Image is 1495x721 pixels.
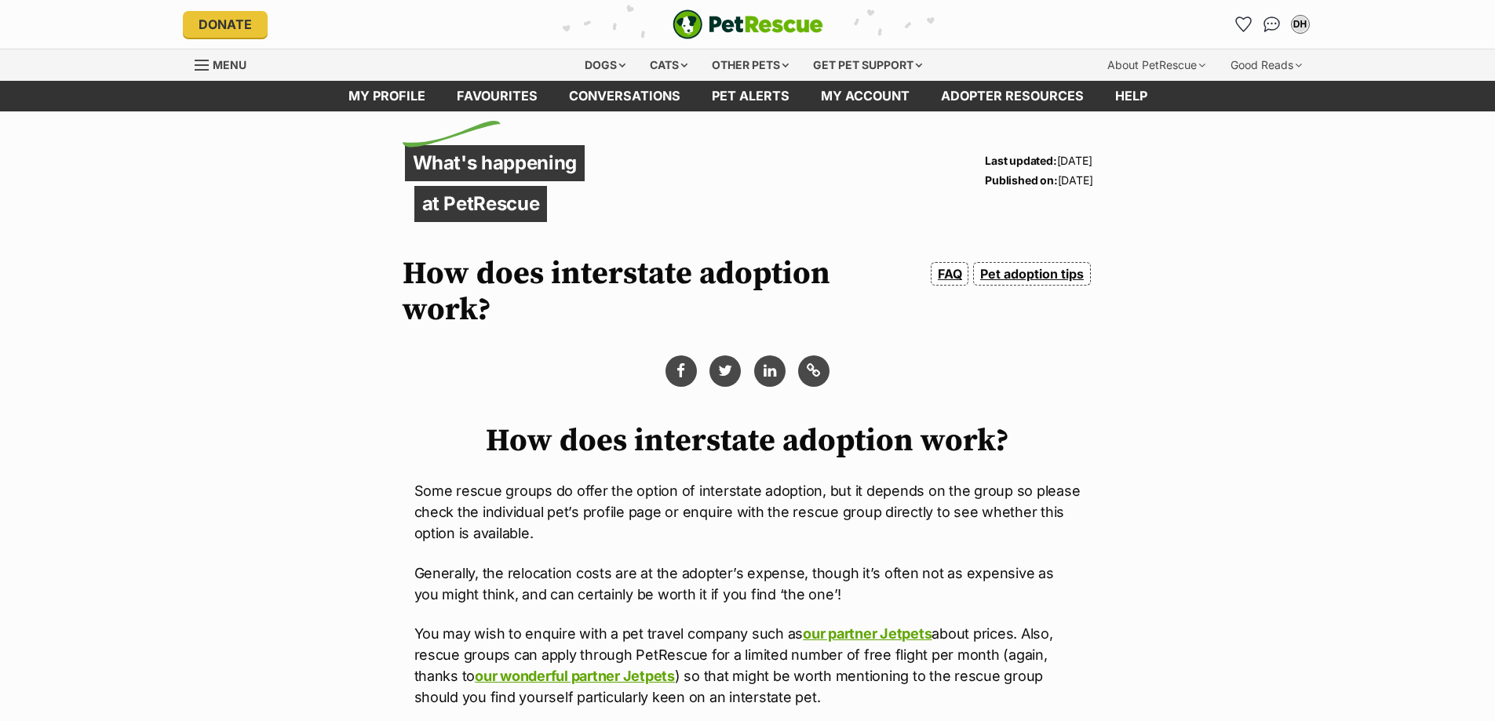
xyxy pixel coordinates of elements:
p: [DATE] [985,170,1092,190]
a: PetRescue [673,9,823,39]
ul: Account quick links [1231,12,1313,37]
a: Donate [183,11,268,38]
img: logo-e224e6f780fb5917bec1dbf3a21bbac754714ae5b6737aabdf751b685950b380.svg [673,9,823,39]
a: Share via Linkedin [754,355,786,387]
a: Menu [195,49,257,78]
p: What's happening [405,145,585,181]
a: Pet adoption tips [973,262,1090,286]
div: Dogs [574,49,636,81]
h1: How does interstate adoption work? [403,256,851,328]
div: Cats [639,49,698,81]
p: Some rescue groups do offer the option of interstate adoption, but it depends on the group so ple... [414,480,1081,544]
p: at PetRescue [414,186,548,222]
a: Share via Twitter [709,355,741,387]
a: Favourites [1231,12,1256,37]
h1: How does interstate adoption work? [414,423,1081,459]
a: conversations [553,81,696,111]
img: decorative flick [403,121,501,147]
div: Good Reads [1220,49,1313,81]
button: Share via facebook [665,355,697,387]
a: Conversations [1260,12,1285,37]
button: Copy link [798,355,830,387]
div: Other pets [701,49,800,81]
a: our partner Jetpets [803,625,932,642]
strong: Published on: [985,173,1057,187]
div: About PetRescue [1096,49,1216,81]
div: Get pet support [802,49,933,81]
p: Generally, the relocation costs are at the adopter’s expense, though it’s often not as expensive ... [414,563,1081,605]
a: our wonderful partner Jetpets [475,668,675,684]
a: Help [1099,81,1163,111]
img: chat-41dd97257d64d25036548639549fe6c8038ab92f7586957e7f3b1b290dea8141.svg [1263,16,1280,32]
button: My account [1288,12,1313,37]
strong: Last updated: [985,154,1056,167]
div: DH [1293,16,1308,32]
a: My profile [333,81,441,111]
a: Pet alerts [696,81,805,111]
a: FAQ [931,262,968,286]
p: You may wish to enquire with a pet travel company such as about prices. Also, rescue groups can a... [414,623,1081,708]
a: Favourites [441,81,553,111]
a: Adopter resources [925,81,1099,111]
span: Menu [213,58,246,71]
p: [DATE] [985,151,1092,170]
a: My account [805,81,925,111]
